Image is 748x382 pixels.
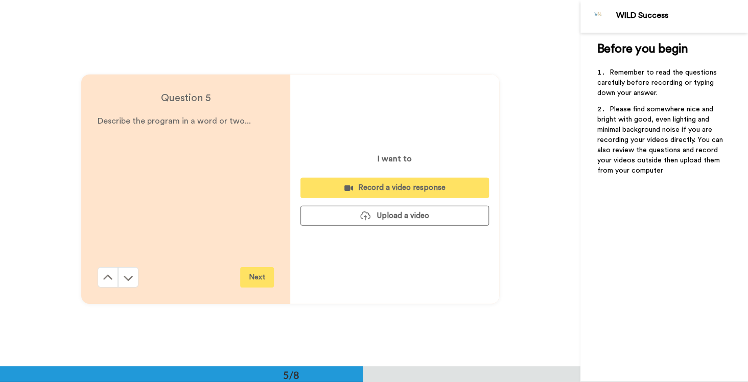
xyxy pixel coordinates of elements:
button: Next [240,267,274,288]
button: Upload a video [300,206,489,226]
span: Remember to read the questions carefully before recording or typing down your answer. [597,69,718,97]
div: 5/8 [267,368,316,382]
div: Record a video response [309,182,481,193]
span: Before you begin [597,43,687,55]
p: I want to [378,153,412,165]
span: Describe the program in a word or two... [98,117,251,125]
button: Record a video response [300,178,489,198]
img: Profile Image [586,4,611,29]
h4: Question 5 [98,91,274,105]
span: Please find somewhere nice and bright with good, even lighting and minimal background noise if yo... [597,106,724,174]
div: WILD Success [616,11,747,20]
